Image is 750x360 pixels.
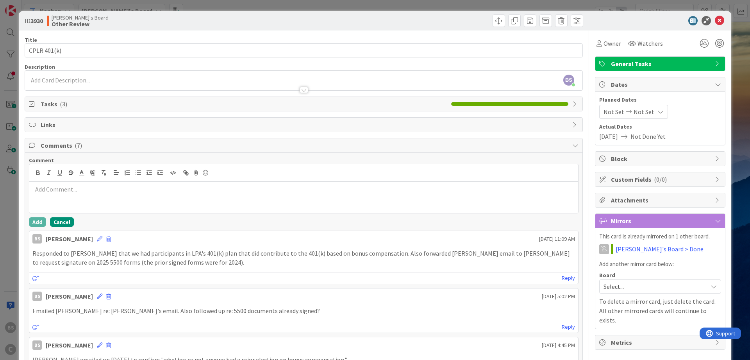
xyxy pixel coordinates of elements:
[599,260,721,269] p: Add another mirror card below:
[654,176,667,183] span: ( 0/0 )
[562,273,575,283] a: Reply
[611,175,711,184] span: Custom Fields
[630,132,666,141] span: Not Done Yet
[60,100,67,108] span: ( 3 )
[32,340,42,350] div: BS
[25,16,43,25] span: ID
[542,292,575,301] span: [DATE] 5:02 PM
[563,75,574,86] span: BS
[599,232,721,241] p: This card is already mirrored on 1 other board.
[52,21,109,27] b: Other Review
[539,235,575,243] span: [DATE] 11:09 AM
[611,216,711,226] span: Mirrors
[604,39,621,48] span: Owner
[32,249,575,267] p: Responded to [PERSON_NAME] that we had participants in LPA's 401(k) plan that did contribute to t...
[41,141,568,150] span: Comments
[611,195,711,205] span: Attachments
[616,244,704,254] a: [PERSON_NAME]'s Board > Done
[16,1,36,11] span: Support
[637,39,663,48] span: Watchers
[52,14,109,21] span: [PERSON_NAME]'s Board
[611,59,711,68] span: General Tasks
[604,107,624,116] span: Not Set
[46,292,93,301] div: [PERSON_NAME]
[599,297,721,325] p: To delete a mirror card, just delete the card. All other mirrored cards will continue to exists.
[25,36,37,43] label: Title
[611,338,711,347] span: Metrics
[29,217,46,227] button: Add
[542,341,575,349] span: [DATE] 4:45 PM
[25,43,583,57] input: type card name here...
[30,17,43,25] b: 3930
[604,281,704,292] span: Select...
[32,234,42,244] div: BS
[599,132,618,141] span: [DATE]
[41,120,568,129] span: Links
[599,123,721,131] span: Actual Dates
[562,322,575,332] a: Reply
[46,234,93,244] div: [PERSON_NAME]
[599,96,721,104] span: Planned Dates
[29,157,54,164] span: Comment
[32,292,42,301] div: BS
[599,272,615,278] span: Board
[50,217,74,227] button: Cancel
[32,306,575,315] p: Emailed [PERSON_NAME] re: [PERSON_NAME]'s email. Also followed up re: 5500 documents already signed?
[25,63,55,70] span: Description
[634,107,654,116] span: Not Set
[46,340,93,350] div: [PERSON_NAME]
[611,154,711,163] span: Block
[611,80,711,89] span: Dates
[75,141,82,149] span: ( 7 )
[41,99,447,109] span: Tasks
